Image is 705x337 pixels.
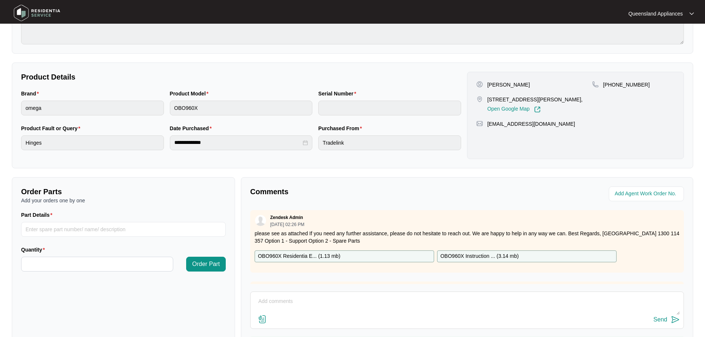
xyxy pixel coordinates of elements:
input: Part Details [21,222,226,237]
label: Brand [21,90,42,97]
p: Product Details [21,72,461,82]
p: [PHONE_NUMBER] [603,81,650,88]
p: Zendesk Admin [270,215,303,220]
button: Send [654,315,680,325]
input: Add Agent Work Order No. [615,189,679,198]
input: Brand [21,101,164,115]
label: Part Details [21,211,56,219]
label: Quantity [21,246,48,253]
input: Purchased From [318,135,461,150]
button: Order Part [186,257,226,272]
img: user.svg [255,215,266,226]
input: Serial Number [318,101,461,115]
img: send-icon.svg [671,315,680,324]
p: please see as attached If you need any further assistance, please do not hesitate to reach out. W... [255,230,679,245]
p: Add your orders one by one [21,197,226,204]
p: [DATE] 02:26 PM [270,222,304,227]
label: Product Model [170,90,212,97]
span: Order Part [192,260,220,269]
p: [STREET_ADDRESS][PERSON_NAME], [487,96,583,103]
img: residentia service logo [11,2,63,24]
p: Queensland Appliances [628,10,683,17]
input: Product Model [170,101,313,115]
p: [PERSON_NAME] [487,81,530,88]
p: [EMAIL_ADDRESS][DOMAIN_NAME] [487,120,575,128]
div: Send [654,316,667,323]
input: Date Purchased [174,139,302,146]
p: OBO960X Instruction ... ( 3.14 mb ) [440,252,519,260]
img: map-pin [592,81,599,88]
label: Serial Number [318,90,359,97]
label: Purchased From [318,125,365,132]
img: file-attachment-doc.svg [258,315,267,324]
img: Link-External [534,106,541,113]
p: OBO960X Residentia E... ( 1.13 mb ) [258,252,340,260]
img: user-pin [476,81,483,88]
img: map-pin [476,96,483,102]
img: dropdown arrow [689,12,694,16]
input: Quantity [21,257,173,271]
p: Order Parts [21,186,226,197]
input: Product Fault or Query [21,135,164,150]
a: Open Google Map [487,106,541,113]
label: Date Purchased [170,125,215,132]
img: map-pin [476,120,483,127]
p: Comments [250,186,462,197]
label: Product Fault or Query [21,125,83,132]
